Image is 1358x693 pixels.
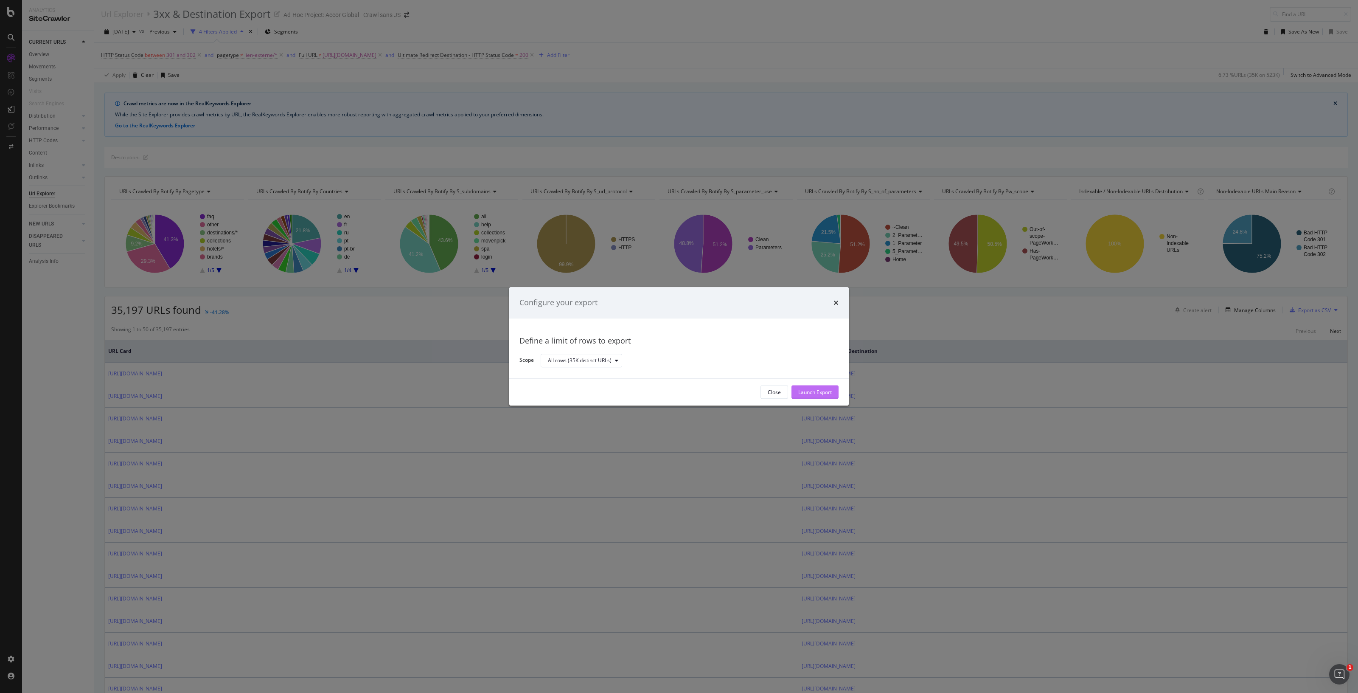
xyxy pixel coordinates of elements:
div: Define a limit of rows to export [519,335,839,346]
div: All rows (35K distinct URLs) [548,358,612,363]
span: 1 [1347,664,1353,671]
button: All rows (35K distinct URLs) [541,354,622,367]
label: Scope [519,357,534,366]
div: Launch Export [798,389,832,396]
iframe: Intercom live chat [1329,664,1350,685]
div: times [833,297,839,308]
button: Close [760,386,788,399]
div: Configure your export [519,297,598,308]
div: modal [509,287,849,406]
button: Launch Export [791,386,839,399]
div: Close [768,389,781,396]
